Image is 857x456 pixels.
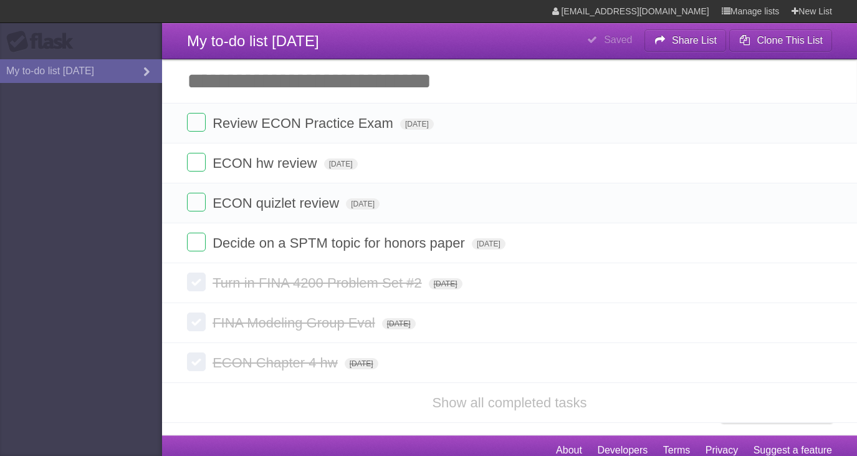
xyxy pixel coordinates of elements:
span: ECON hw review [213,155,320,171]
label: Done [187,113,206,132]
span: [DATE] [400,119,434,130]
span: My to-do list [DATE] [187,32,319,49]
label: Done [187,233,206,251]
b: Share List [672,35,717,46]
span: [DATE] [346,198,380,210]
button: Clone This List [729,29,832,52]
button: Share List [644,29,727,52]
label: Done [187,193,206,211]
span: [DATE] [345,358,378,369]
span: ECON Chapter 4 hw [213,355,341,371]
span: [DATE] [382,318,416,329]
b: Saved [604,34,632,45]
span: ECON quizlet review [213,195,342,211]
label: Done [187,153,206,172]
span: Turn in FINA 4200 Problem Set #2 [213,275,424,291]
span: FINA Modeling Group Eval [213,315,378,331]
label: Done [187,273,206,291]
span: Review ECON Practice Exam [213,115,396,131]
span: Decide on a SPTM topic for honors paper [213,235,468,251]
label: Done [187,352,206,371]
span: [DATE] [472,238,505,250]
span: [DATE] [324,158,358,170]
span: [DATE] [429,278,462,289]
label: Done [187,313,206,331]
a: Show all completed tasks [432,395,586,410]
b: Clone This List [757,35,823,46]
div: Flask [6,31,81,53]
